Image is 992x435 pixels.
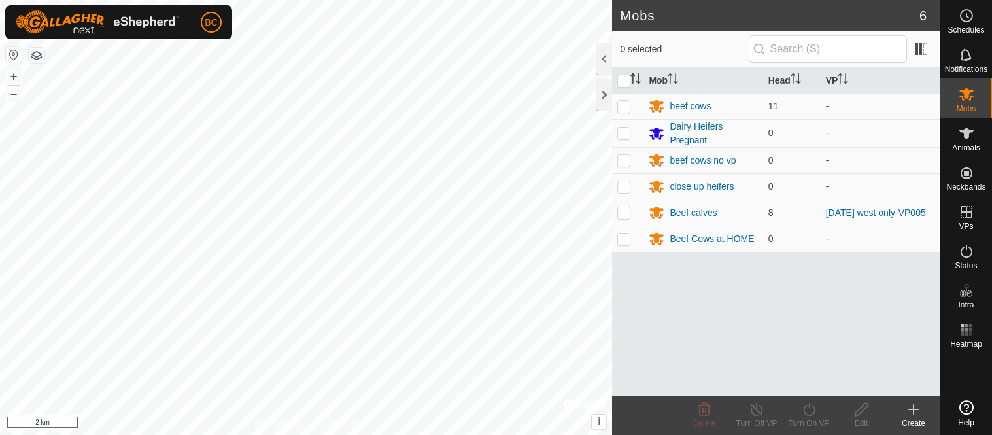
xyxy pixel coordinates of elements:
[6,86,22,101] button: –
[952,144,980,152] span: Animals
[29,48,44,63] button: Map Layers
[16,10,179,34] img: Gallagher Logo
[768,101,779,111] span: 11
[6,69,22,84] button: +
[319,418,358,430] a: Contact Us
[670,154,736,167] div: beef cows no vp
[838,75,848,86] p-sorticon: Activate to sort
[670,180,734,194] div: close up heifers
[919,6,927,26] span: 6
[958,419,974,426] span: Help
[768,234,774,244] span: 0
[940,395,992,432] a: Help
[598,416,600,427] span: i
[835,417,887,429] div: Edit
[783,417,835,429] div: Turn On VP
[955,262,977,270] span: Status
[763,68,821,94] th: Head
[670,232,754,246] div: Beef Cows at HOME
[950,340,982,348] span: Heatmap
[821,119,940,147] td: -
[821,93,940,119] td: -
[957,105,976,113] span: Mobs
[948,26,984,34] span: Schedules
[749,35,907,63] input: Search (S)
[821,68,940,94] th: VP
[768,207,774,218] span: 8
[821,173,940,200] td: -
[254,418,303,430] a: Privacy Policy
[768,155,774,165] span: 0
[670,206,717,220] div: Beef calves
[946,183,985,191] span: Neckbands
[826,207,926,218] a: [DATE] west only-VP005
[768,128,774,138] span: 0
[670,99,711,113] div: beef cows
[630,75,641,86] p-sorticon: Activate to sort
[768,181,774,192] span: 0
[620,43,748,56] span: 0 selected
[643,68,762,94] th: Mob
[670,120,757,147] div: Dairy Heifers Pregnant
[730,417,783,429] div: Turn Off VP
[6,47,22,63] button: Reset Map
[958,301,974,309] span: Infra
[821,226,940,252] td: -
[959,222,973,230] span: VPs
[945,65,987,73] span: Notifications
[791,75,801,86] p-sorticon: Activate to sort
[693,419,716,428] span: Delete
[205,16,217,29] span: BC
[620,8,919,24] h2: Mobs
[887,417,940,429] div: Create
[821,147,940,173] td: -
[668,75,678,86] p-sorticon: Activate to sort
[592,415,606,429] button: i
